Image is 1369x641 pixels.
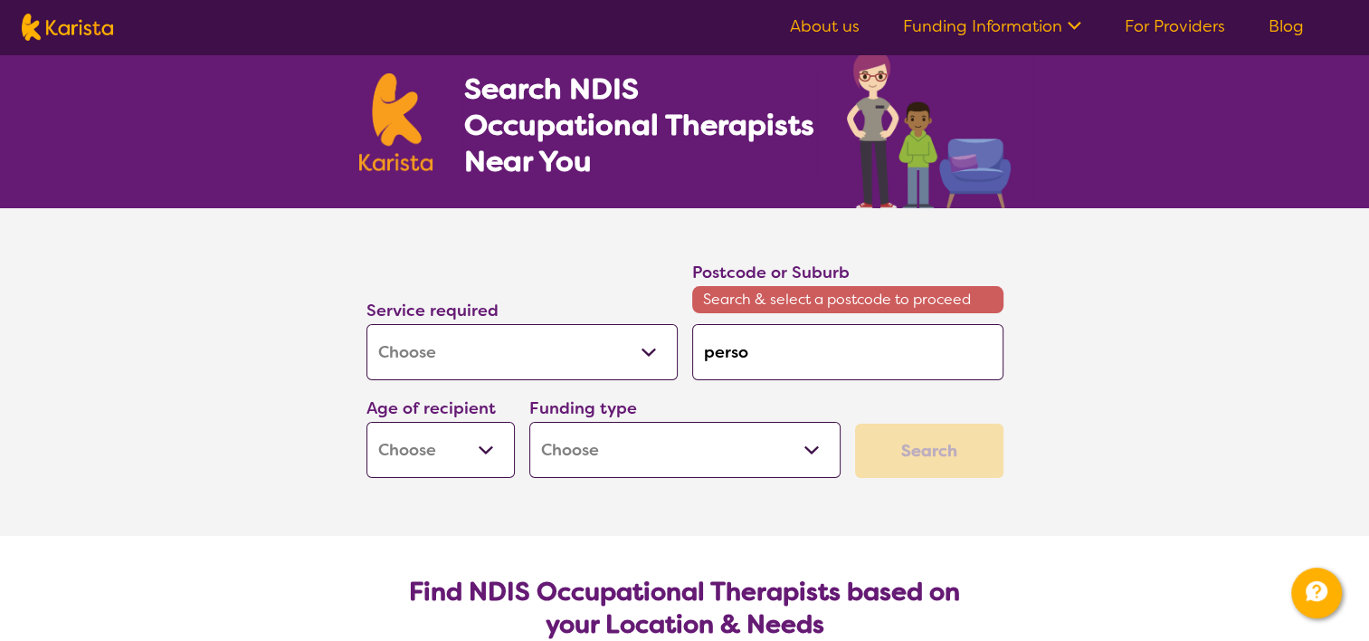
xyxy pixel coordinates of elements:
[463,71,815,179] h1: Search NDIS Occupational Therapists Near You
[366,300,499,321] label: Service required
[692,324,1003,380] input: Type
[847,50,1011,208] img: occupational-therapy
[1269,15,1304,37] a: Blog
[692,286,1003,313] span: Search & select a postcode to proceed
[1291,568,1342,618] button: Channel Menu
[1125,15,1225,37] a: For Providers
[359,73,433,171] img: Karista logo
[790,15,860,37] a: About us
[903,15,1081,37] a: Funding Information
[22,14,113,41] img: Karista logo
[381,576,989,641] h2: Find NDIS Occupational Therapists based on your Location & Needs
[692,262,850,283] label: Postcode or Suburb
[529,397,637,419] label: Funding type
[366,397,496,419] label: Age of recipient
